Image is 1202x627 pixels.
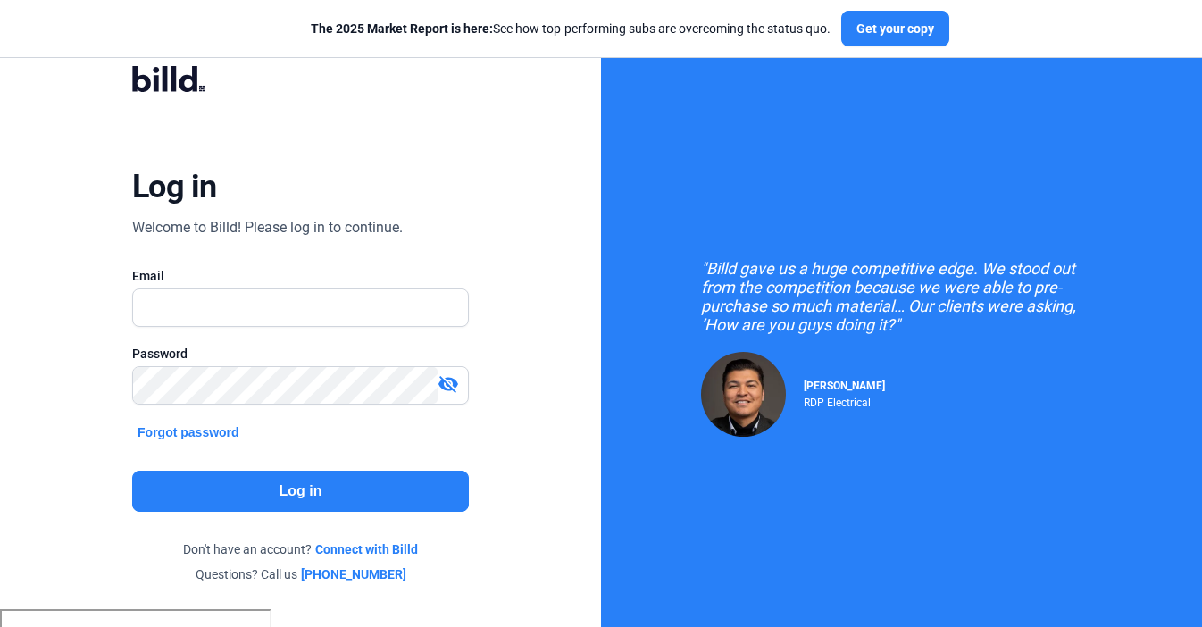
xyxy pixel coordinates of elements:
mat-icon: visibility_off [438,373,459,395]
div: Don't have an account? [132,540,469,558]
div: "Billd gave us a huge competitive edge. We stood out from the competition because we were able to... [701,259,1103,334]
div: Welcome to Billd! Please log in to continue. [132,217,403,238]
div: RDP Electrical [804,392,885,409]
button: Get your copy [841,11,949,46]
span: The 2025 Market Report is here: [311,21,493,36]
button: Log in [132,471,469,512]
div: Email [132,267,469,285]
div: Questions? Call us [132,565,469,583]
div: Password [132,345,469,363]
div: See how top-performing subs are overcoming the status quo. [311,20,831,38]
a: [PHONE_NUMBER] [301,565,406,583]
div: Log in [132,167,217,206]
a: Connect with Billd [315,540,418,558]
span: [PERSON_NAME] [804,380,885,392]
button: Forgot password [132,422,245,442]
img: Raul Pacheco [701,352,786,437]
